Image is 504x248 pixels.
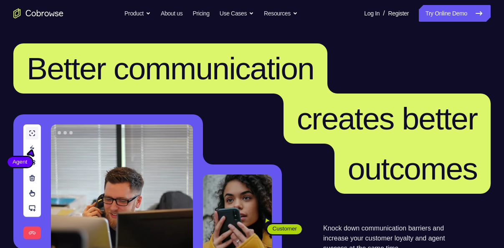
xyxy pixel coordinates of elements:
[124,5,151,22] button: Product
[264,5,298,22] button: Resources
[348,151,477,186] span: outcomes
[297,101,477,136] span: creates better
[220,5,254,22] button: Use Cases
[13,8,63,18] a: Go to the home page
[192,5,209,22] a: Pricing
[161,5,182,22] a: About us
[388,5,409,22] a: Register
[383,8,385,18] span: /
[364,5,380,22] a: Log In
[27,51,314,86] span: Better communication
[419,5,491,22] a: Try Online Demo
